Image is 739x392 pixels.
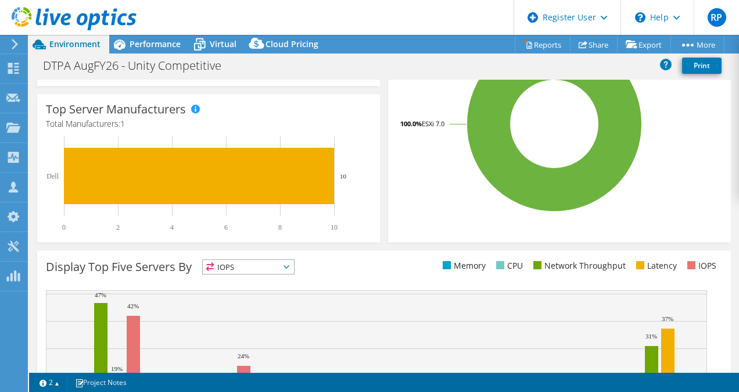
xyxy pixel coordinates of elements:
[633,259,677,272] li: Latency
[400,119,422,128] tspan: 100.0%
[617,35,671,54] a: Export
[38,59,239,72] h1: DTPA AugFY26 - Unity Competitive
[95,291,106,298] text: 47%
[67,375,135,390] a: Project Notes
[493,259,523,272] li: CPU
[31,375,67,390] a: 2
[266,38,318,49] span: Cloud Pricing
[111,365,123,372] text: 19%
[422,119,444,128] tspan: ESXi 7.0
[120,118,125,129] span: 1
[224,223,228,231] text: 6
[127,302,139,309] text: 42%
[340,173,347,180] text: 10
[46,117,371,130] h4: Total Manufacturers:
[203,260,294,274] span: IOPS
[210,38,236,49] span: Virtual
[46,172,59,180] text: Dell
[46,103,186,116] h3: Top Server Manufacturers
[116,223,120,231] text: 2
[708,8,726,27] span: RP
[440,259,486,272] li: Memory
[515,35,571,54] a: Reports
[278,223,282,231] text: 8
[331,223,338,231] text: 10
[645,333,657,340] text: 31%
[682,58,722,74] a: Print
[130,38,181,49] span: Performance
[62,223,66,231] text: 0
[635,12,645,23] svg: \n
[684,259,716,272] li: IOPS
[49,38,101,49] span: Environment
[170,223,174,231] text: 4
[530,259,626,272] li: Network Throughput
[238,352,249,359] text: 24%
[662,315,673,322] text: 37%
[670,35,724,54] a: More
[570,35,618,54] a: Share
